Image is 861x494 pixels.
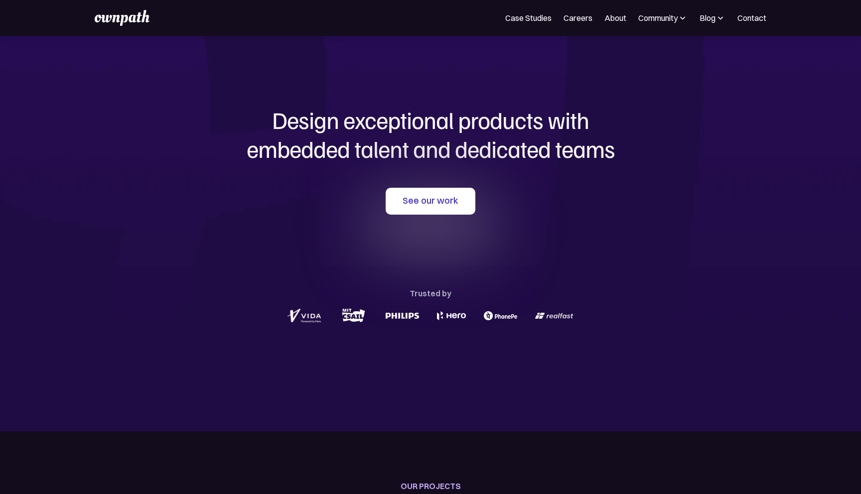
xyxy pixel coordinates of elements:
h1: Design exceptional products with embedded talent and dedicated teams [191,106,670,163]
div: Trusted by [410,286,451,300]
div: Community [638,12,688,24]
a: See our work [386,188,475,215]
div: Blog [700,12,716,24]
a: Careers [564,12,592,24]
a: Contact [737,12,766,24]
div: OUR PROJECTS [401,479,461,493]
div: Community [638,12,678,24]
a: Case Studies [505,12,552,24]
div: Blog [700,12,725,24]
a: About [604,12,626,24]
